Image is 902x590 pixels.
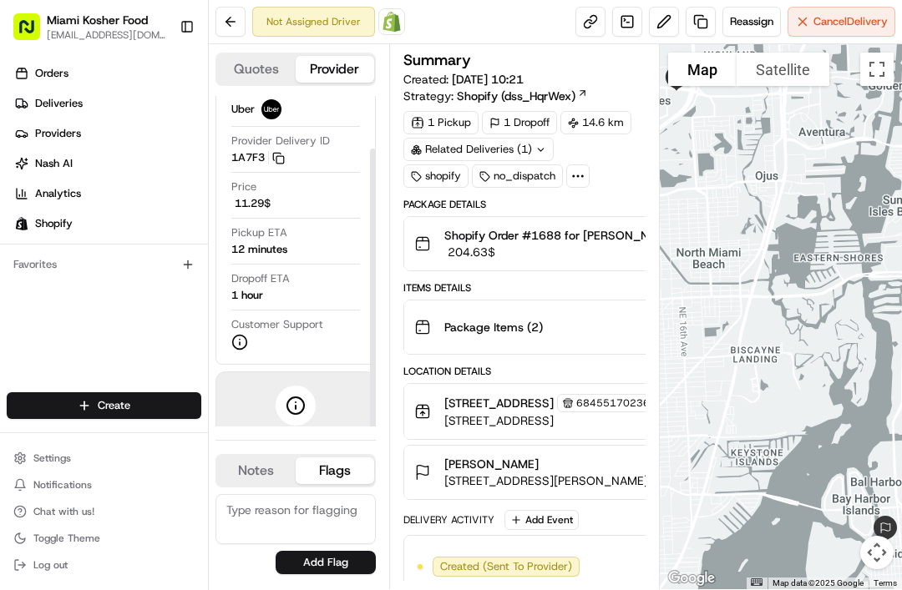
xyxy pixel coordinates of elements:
[7,527,201,550] button: Toggle Theme
[158,328,268,345] span: API Documentation
[722,7,781,37] button: Reassign
[860,53,894,86] button: Toggle fullscreen view
[7,553,201,577] button: Log out
[576,396,650,410] span: 68455170236
[444,227,677,244] span: Shopify Order #1688 for [PERSON_NAME]
[403,138,554,161] div: Related Deliveries (1)
[404,446,728,499] button: [PERSON_NAME][STREET_ADDRESS][PERSON_NAME]
[259,214,304,234] button: See all
[231,225,287,240] span: Pickup ETA
[35,159,65,189] img: 8571987876998_91fb9ceb93ad5c398215_72.jpg
[17,67,304,93] p: Welcome 👋
[98,398,130,413] span: Create
[231,196,271,211] span: ‏11.29 ‏$
[452,72,524,87] span: [DATE] 10:21
[296,457,374,484] button: Flags
[231,271,290,286] span: Dropoff ETA
[35,66,68,81] span: Orders
[17,243,43,270] img: Masood Aslam
[231,102,255,117] span: Uber
[231,150,285,165] button: 1A7F3
[10,321,134,351] a: 📗Knowledge Base
[52,259,135,272] span: [PERSON_NAME]
[139,259,144,272] span: •
[284,164,304,184] button: Start new chat
[378,8,405,35] a: Shopify
[482,111,557,134] div: 1 Dropoff
[43,108,276,125] input: Clear
[7,473,201,497] button: Notifications
[118,368,202,381] a: Powered byPylon
[444,244,677,260] span: ‏204.63 ‏$
[7,90,208,117] a: Deliveries
[134,321,275,351] a: 💻API Documentation
[217,56,296,83] button: Quotes
[560,111,631,134] div: 14.6 km
[33,505,94,518] span: Chat with us!
[874,578,897,587] a: Terms
[504,510,579,530] button: Add Event
[35,216,73,231] span: Shopify
[141,330,155,343] div: 💻
[166,369,202,381] span: Pylon
[7,150,208,177] a: Nash AI
[231,134,330,149] span: Provider Delivery ID
[7,7,173,47] button: Miami Kosher Food[EMAIL_ADDRESS][DOMAIN_NAME]
[860,536,894,569] button: Map camera controls
[444,456,539,472] span: [PERSON_NAME]
[261,99,281,119] img: uber-new-logo.jpeg
[7,210,208,237] a: Shopify
[17,159,47,189] img: 1736555255976-a54dd68f-1ca7-489b-9aae-adbdc363a1c4
[444,412,656,429] span: [STREET_ADDRESS]
[440,559,572,574] span: Created (Sent To Provider)
[403,111,479,134] div: 1 Pickup
[444,472,648,489] span: [STREET_ADDRESS][PERSON_NAME]
[813,14,888,29] span: Cancel Delivery
[664,567,719,589] a: Open this area in Google Maps (opens a new window)
[47,28,166,42] span: [EMAIL_ADDRESS][DOMAIN_NAME]
[404,384,728,439] button: [STREET_ADDRESS]68455170236[STREET_ADDRESS]
[382,12,402,32] img: Shopify
[472,164,563,188] div: no_dispatch
[15,217,28,230] img: Shopify logo
[664,567,719,589] img: Google
[773,578,864,587] span: Map data ©2025 Google
[751,578,763,586] button: Keyboard shortcuts
[668,53,737,86] button: Show street map
[404,217,728,270] button: Shopify Order #1688 for [PERSON_NAME]‏204.63 ‏$
[33,532,100,545] span: Toggle Theme
[17,217,112,230] div: Past conversations
[444,395,554,411] span: [STREET_ADDRESS]
[35,186,81,201] span: Analytics
[148,259,183,272] span: 29 ביולי
[33,328,128,345] span: Knowledge Base
[403,164,469,188] div: shopify
[217,457,296,484] button: Notes
[35,126,81,141] span: Providers
[33,260,47,273] img: 1736555255976-a54dd68f-1ca7-489b-9aae-adbdc363a1c4
[231,179,256,194] span: Price
[296,56,374,83] button: Provider
[33,478,92,492] span: Notifications
[444,319,543,335] span: Package Items ( 2 )
[231,317,323,332] span: Customer Support
[788,7,895,37] button: CancelDelivery
[17,17,50,50] img: Nash
[403,365,729,378] div: Location Details
[7,251,201,278] div: Favorites
[7,392,201,419] button: Create
[17,330,30,343] div: 📗
[730,14,773,29] span: Reassign
[47,12,148,28] button: Miami Kosher Food
[7,120,208,147] a: Providers
[7,446,201,470] button: Settings
[403,88,588,104] div: Strategy:
[231,288,263,303] div: 1 hour
[7,60,208,87] a: Orders
[75,159,274,176] div: Start new chat
[7,180,208,207] a: Analytics
[403,53,471,68] h3: Summary
[7,500,201,523] button: Chat with us!
[404,300,728,354] button: Package Items (2)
